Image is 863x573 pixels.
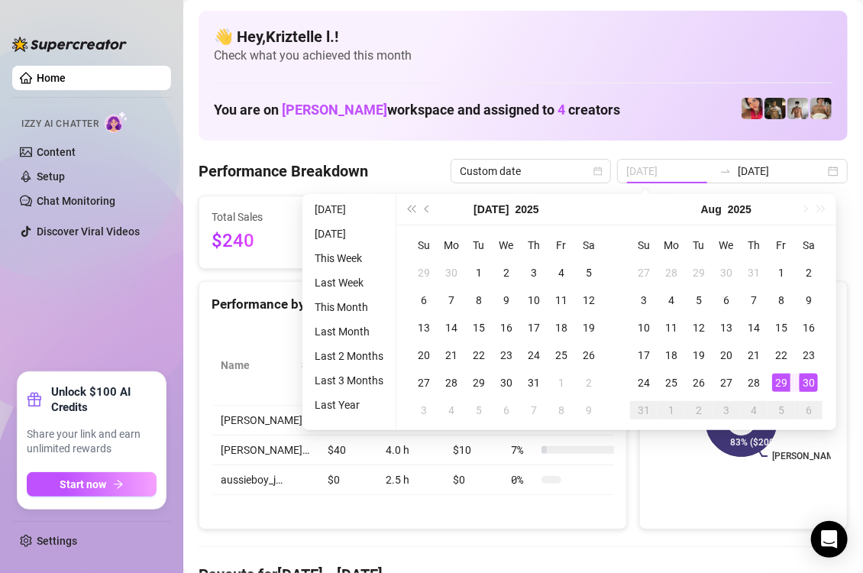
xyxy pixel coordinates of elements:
td: 2025-07-17 [520,314,548,342]
td: 2025-08-02 [575,369,603,397]
th: We [713,231,740,259]
th: Sa [795,231,823,259]
td: 2025-08-27 [713,369,740,397]
td: 2025-08-25 [658,369,685,397]
div: 5 [470,401,488,419]
div: 29 [470,374,488,392]
th: Fr [768,231,795,259]
div: 14 [745,319,763,337]
td: 2025-07-09 [493,286,520,314]
td: 2025-07-16 [493,314,520,342]
td: 2025-08-24 [630,369,658,397]
div: Performance by OnlyFans Creator [212,294,614,315]
td: 2025-07-27 [410,369,438,397]
td: 2025-07-31 [520,369,548,397]
div: 1 [772,264,790,282]
div: 22 [772,346,790,364]
th: Fr [548,231,575,259]
td: 2025-07-05 [575,259,603,286]
span: swap-right [719,165,732,177]
td: $0 [318,465,377,495]
div: 2 [497,264,516,282]
td: 2025-08-03 [410,397,438,424]
td: 2025-07-12 [575,286,603,314]
img: logo-BBDzfeDw.svg [12,37,127,52]
div: Open Intercom Messenger [811,521,848,558]
span: Check what you achieved this month [214,47,832,64]
td: 2025-06-30 [438,259,465,286]
td: 2025-08-10 [630,314,658,342]
div: 5 [772,401,790,419]
div: 5 [580,264,598,282]
td: $40 [318,435,377,465]
div: 3 [717,401,735,419]
span: Total Sales [212,209,339,225]
div: 3 [635,291,653,309]
td: 2025-08-01 [768,259,795,286]
div: 30 [497,374,516,392]
td: 2025-07-10 [520,286,548,314]
div: 13 [415,319,433,337]
div: 4 [552,264,570,282]
td: 2025-07-03 [520,259,548,286]
div: 14 [442,319,461,337]
td: 2025-08-07 [740,286,768,314]
div: 18 [552,319,570,337]
td: 2025-08-30 [795,369,823,397]
td: 2025-08-16 [795,314,823,342]
td: 2025-07-30 [713,259,740,286]
td: aussieboy_j… [212,465,318,495]
td: 2025-09-04 [740,397,768,424]
td: 2025-08-20 [713,342,740,369]
td: 2025-07-30 [493,369,520,397]
div: 27 [415,374,433,392]
img: Aussieboy_jfree [810,98,832,119]
td: 2025-06-29 [410,259,438,286]
div: 2 [800,264,818,282]
div: 27 [635,264,653,282]
input: End date [738,163,825,180]
td: 2025-08-13 [713,314,740,342]
td: 2025-08-09 [575,397,603,424]
button: Choose a month [701,194,722,225]
h4: 👋 Hey, Kriztelle l. ! [214,26,832,47]
a: Content [37,146,76,158]
div: 7 [745,291,763,309]
div: 25 [662,374,680,392]
div: 10 [525,291,543,309]
td: 2025-09-03 [713,397,740,424]
a: Chat Monitoring [37,195,115,207]
div: 8 [772,291,790,309]
img: aussieboy_j [787,98,809,119]
th: Su [630,231,658,259]
div: 29 [690,264,708,282]
div: 28 [662,264,680,282]
td: 2025-07-20 [410,342,438,369]
span: calendar [593,167,603,176]
div: 16 [800,319,818,337]
span: 7 % [511,442,535,458]
a: Home [37,72,66,84]
img: Tony [764,98,786,119]
th: Mo [438,231,465,259]
td: 4.0 h [377,435,444,465]
th: Tu [465,231,493,259]
td: 2025-07-07 [438,286,465,314]
td: 2025-07-11 [548,286,575,314]
div: 25 [552,346,570,364]
div: 9 [580,401,598,419]
div: 2 [580,374,598,392]
div: 3 [415,401,433,419]
td: 2025-07-29 [465,369,493,397]
div: 28 [442,374,461,392]
span: arrow-right [113,479,124,490]
div: 24 [525,346,543,364]
td: 2025-08-05 [685,286,713,314]
td: $10 [444,435,502,465]
div: 21 [442,346,461,364]
td: 2025-07-04 [548,259,575,286]
td: 2025-07-25 [548,342,575,369]
div: 11 [662,319,680,337]
div: 9 [497,291,516,309]
li: Last Week [309,274,389,292]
